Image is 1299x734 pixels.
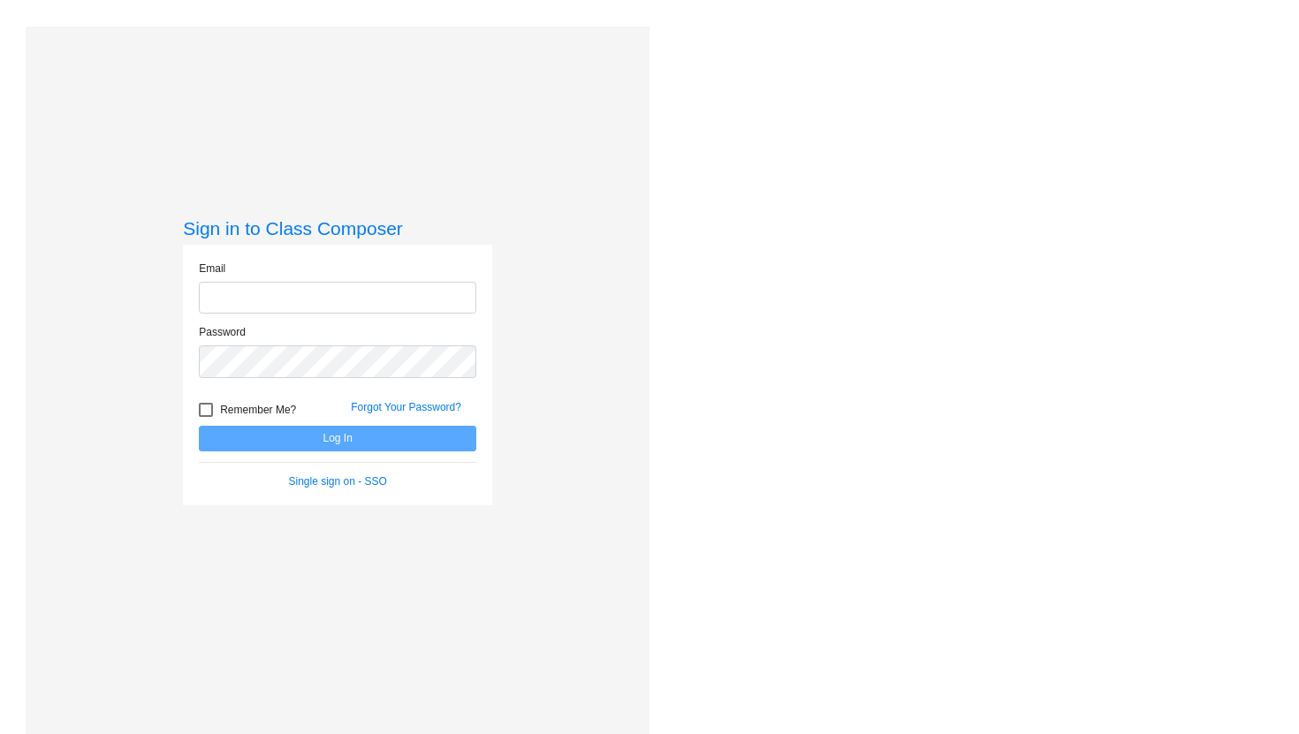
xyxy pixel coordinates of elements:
button: Log In [199,426,476,451]
h3: Sign in to Class Composer [183,217,492,239]
span: Remember Me? [220,399,296,420]
a: Forgot Your Password? [351,401,461,413]
a: Single sign on - SSO [289,475,387,488]
label: Email [199,261,225,276]
label: Password [199,324,246,340]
